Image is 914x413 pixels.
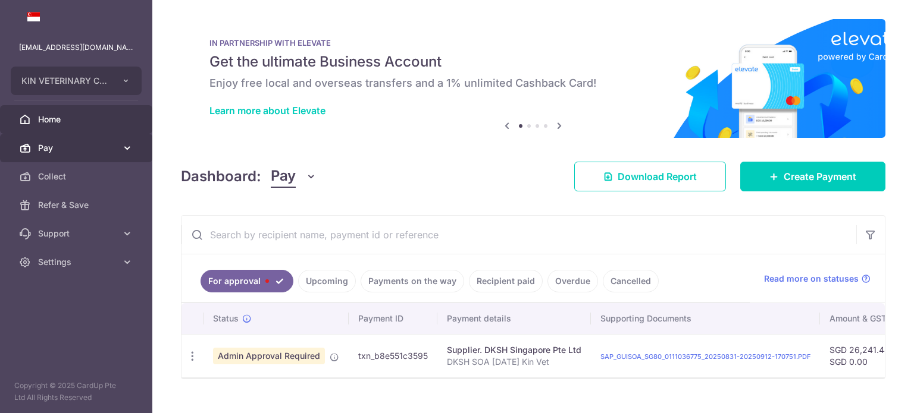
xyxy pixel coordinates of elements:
[213,313,239,324] span: Status
[820,334,909,377] td: SGD 26,241.48 SGD 0.00
[209,105,325,116] a: Learn more about Elevate
[764,273,871,285] a: Read more on statuses
[603,270,659,292] a: Cancelled
[38,256,117,268] span: Settings
[181,166,261,187] h4: Dashboard:
[349,303,437,334] th: Payment ID
[201,270,293,292] a: For approval
[209,76,857,90] h6: Enjoy free local and overseas transfers and a 1% unlimited Cashback Card!
[181,19,885,138] img: Renovation banner
[21,75,109,87] span: KIN VETERINARY CLINIC PTE. LTD.
[209,52,857,71] h5: Get the ultimate Business Account
[437,303,591,334] th: Payment details
[349,334,437,377] td: txn_b8e551c3595
[271,165,296,188] span: Pay
[740,162,885,191] a: Create Payment
[361,270,464,292] a: Payments on the way
[600,352,810,361] a: SAP_GUISOA_SG80_0111036775_20250831-20250912-170751.PDF
[213,348,325,364] span: Admin Approval Required
[181,216,856,254] input: Search by recipient name, payment id or reference
[11,67,142,95] button: KIN VETERINARY CLINIC PTE. LTD.
[574,162,726,191] a: Download Report
[38,228,117,239] span: Support
[271,165,317,188] button: Pay
[784,169,856,184] span: Create Payment
[618,169,697,184] span: Download Report
[209,38,857,48] p: IN PARTNERSHIP WITH ELEVATE
[469,270,543,292] a: Recipient paid
[38,171,117,182] span: Collect
[298,270,356,292] a: Upcoming
[19,42,133,53] p: [EMAIL_ADDRESS][DOMAIN_NAME]
[547,270,598,292] a: Overdue
[14,10,73,24] img: CardUp
[38,199,117,211] span: Refer & Save
[830,313,887,324] span: Amount & GST
[38,114,117,125] span: Home
[447,356,581,368] p: DKSH SOA [DATE] Kin Vet
[38,142,117,154] span: Pay
[591,303,820,334] th: Supporting Documents
[447,344,581,356] div: Supplier. DKSH Singapore Pte Ltd
[764,273,859,285] span: Read more on statuses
